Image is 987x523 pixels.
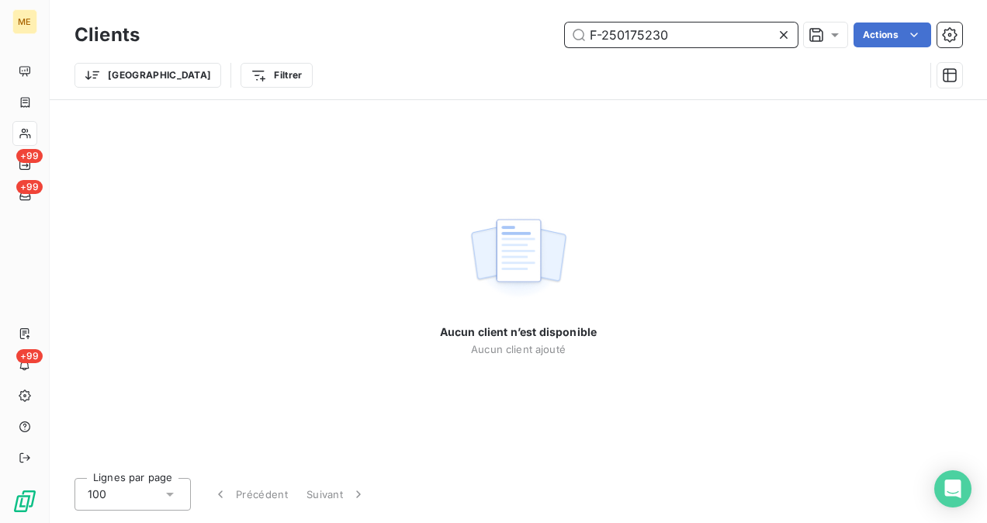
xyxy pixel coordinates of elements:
[74,63,221,88] button: [GEOGRAPHIC_DATA]
[12,183,36,208] a: +99
[469,210,568,307] img: empty state
[565,23,798,47] input: Rechercher
[934,470,971,507] div: Open Intercom Messenger
[16,349,43,363] span: +99
[241,63,312,88] button: Filtrer
[12,9,37,34] div: ME
[854,23,931,47] button: Actions
[16,149,43,163] span: +99
[440,324,597,340] span: Aucun client n’est disponible
[297,478,376,511] button: Suivant
[74,21,140,49] h3: Clients
[88,487,106,502] span: 100
[203,478,297,511] button: Précédent
[12,152,36,177] a: +99
[471,343,566,355] span: Aucun client ajouté
[12,489,37,514] img: Logo LeanPay
[16,180,43,194] span: +99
